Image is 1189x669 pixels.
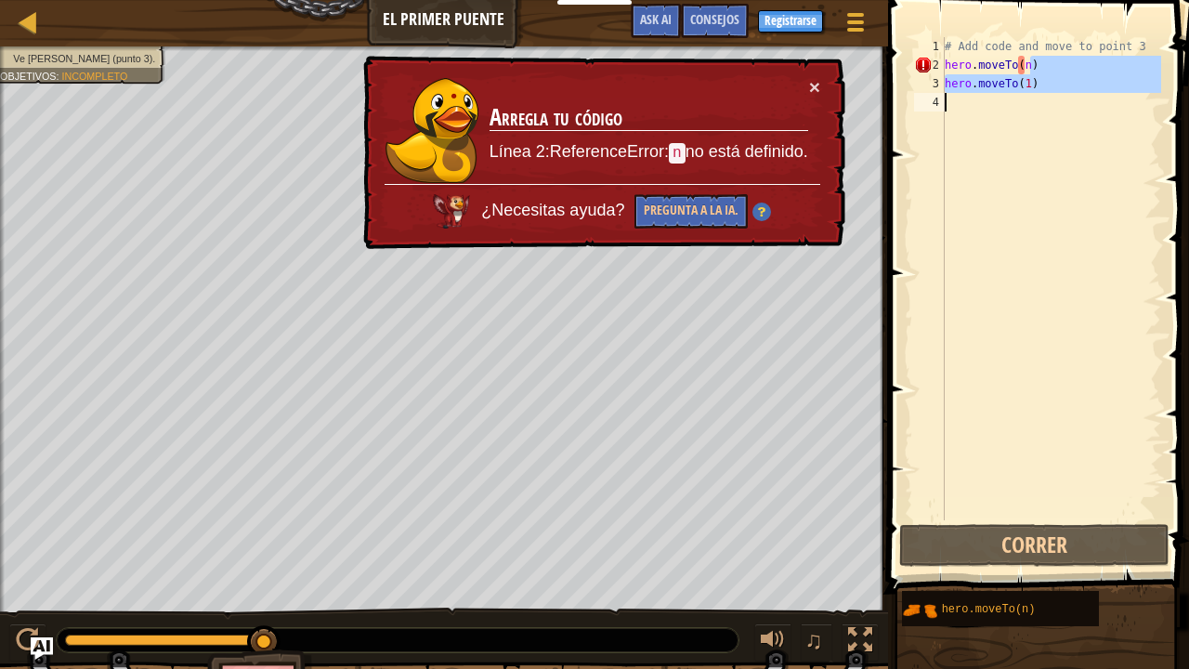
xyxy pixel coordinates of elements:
[809,77,820,97] button: ×
[631,4,681,38] button: Ask AI
[634,194,748,229] button: Pregunta a la IA.
[481,201,629,219] span: ¿Necesitas ayuda?
[385,78,478,183] img: duck_okar.png
[61,71,127,82] span: Incompleto
[433,194,470,228] img: AI
[914,56,945,74] div: 2
[13,53,155,64] span: Ve [PERSON_NAME] (punto 3).
[801,623,832,662] button: ♫
[899,524,1169,567] button: Correr
[490,140,808,164] p: Línea 2:ReferenceError: no está definido.
[914,37,945,56] div: 1
[914,74,945,93] div: 3
[31,637,53,660] button: Ask AI
[914,93,945,111] div: 4
[942,603,1036,616] span: hero.moveTo(n)
[754,623,791,662] button: Ajustar volúmen
[640,10,672,28] span: Ask AI
[902,593,937,628] img: portrait.png
[490,105,808,131] h3: Arregla tu código
[752,203,771,221] img: Hint
[832,4,879,47] button: Mostrar menú del juego
[56,71,61,82] span: :
[9,623,46,662] button: Ctrl + P: Play
[804,626,823,654] span: ♫
[842,623,879,662] button: Alterna pantalla completa.
[690,10,739,28] span: Consejos
[758,10,823,33] button: Registrarse
[669,143,686,164] code: n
